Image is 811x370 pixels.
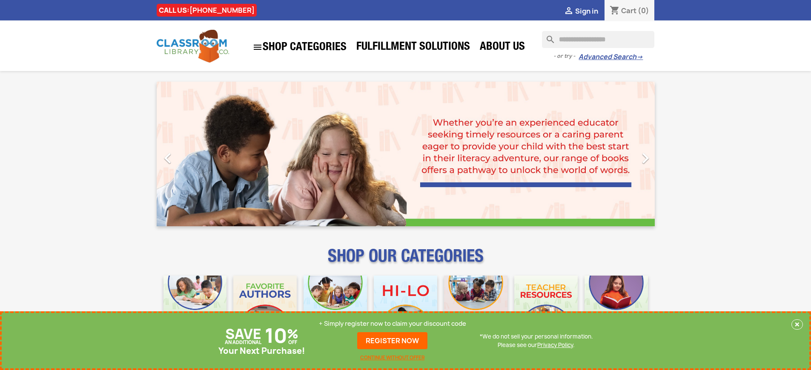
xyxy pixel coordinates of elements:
a: About Us [476,39,529,56]
i: search [542,31,552,41]
ul: Carousel container [157,82,655,226]
a: Fulfillment Solutions [352,39,474,56]
a: Next [580,82,655,226]
div: CALL US: [157,4,257,17]
img: Classroom Library Company [157,30,229,63]
a:  Sign in [564,6,598,16]
span: Cart [621,6,636,15]
img: CLC_HiLo_Mobile.jpg [374,276,437,339]
img: CLC_Teacher_Resources_Mobile.jpg [514,276,578,339]
img: CLC_Phonics_And_Decodables_Mobile.jpg [304,276,367,339]
img: CLC_Bulk_Mobile.jpg [163,276,227,339]
span: (0) [638,6,649,15]
p: SHOP OUR CATEGORIES [157,253,655,269]
input: Search [542,31,654,48]
img: CLC_Dyslexia_Mobile.jpg [585,276,648,339]
i:  [252,42,263,52]
i:  [157,148,178,169]
i: shopping_cart [610,6,620,16]
span: Sign in [575,6,598,16]
span: → [636,53,643,61]
a: Advanced Search→ [579,53,643,61]
span: - or try - [553,52,579,60]
a: SHOP CATEGORIES [248,38,351,57]
img: CLC_Favorite_Authors_Mobile.jpg [233,276,297,339]
i:  [564,6,574,17]
img: CLC_Fiction_Nonfiction_Mobile.jpg [444,276,507,339]
a: Previous [157,82,232,226]
a: [PHONE_NUMBER] [189,6,255,15]
i:  [635,148,656,169]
